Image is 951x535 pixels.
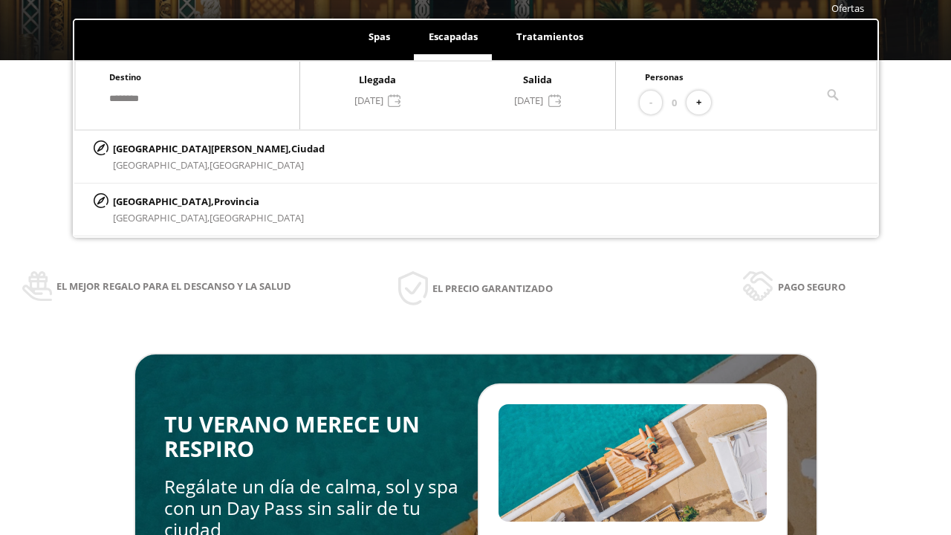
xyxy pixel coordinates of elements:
span: Ciudad [291,142,325,155]
span: Personas [645,71,684,82]
span: [GEOGRAPHIC_DATA], [113,158,210,172]
span: Provincia [214,195,259,208]
span: Pago seguro [778,279,845,295]
span: Destino [109,71,141,82]
span: [GEOGRAPHIC_DATA] [210,158,304,172]
img: Slide2.BHA6Qswy.webp [499,404,767,522]
p: [GEOGRAPHIC_DATA][PERSON_NAME], [113,140,325,157]
span: 0 [672,94,677,111]
span: [GEOGRAPHIC_DATA] [210,211,304,224]
p: [GEOGRAPHIC_DATA], [113,193,304,210]
span: [GEOGRAPHIC_DATA], [113,211,210,224]
button: + [687,91,711,115]
span: Escapadas [429,30,478,43]
button: - [640,91,662,115]
span: El precio garantizado [432,280,553,296]
span: Tratamientos [516,30,583,43]
span: TU VERANO MERECE UN RESPIRO [164,409,420,464]
a: Ofertas [831,1,864,15]
span: Spas [369,30,390,43]
span: El mejor regalo para el descanso y la salud [56,278,291,294]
